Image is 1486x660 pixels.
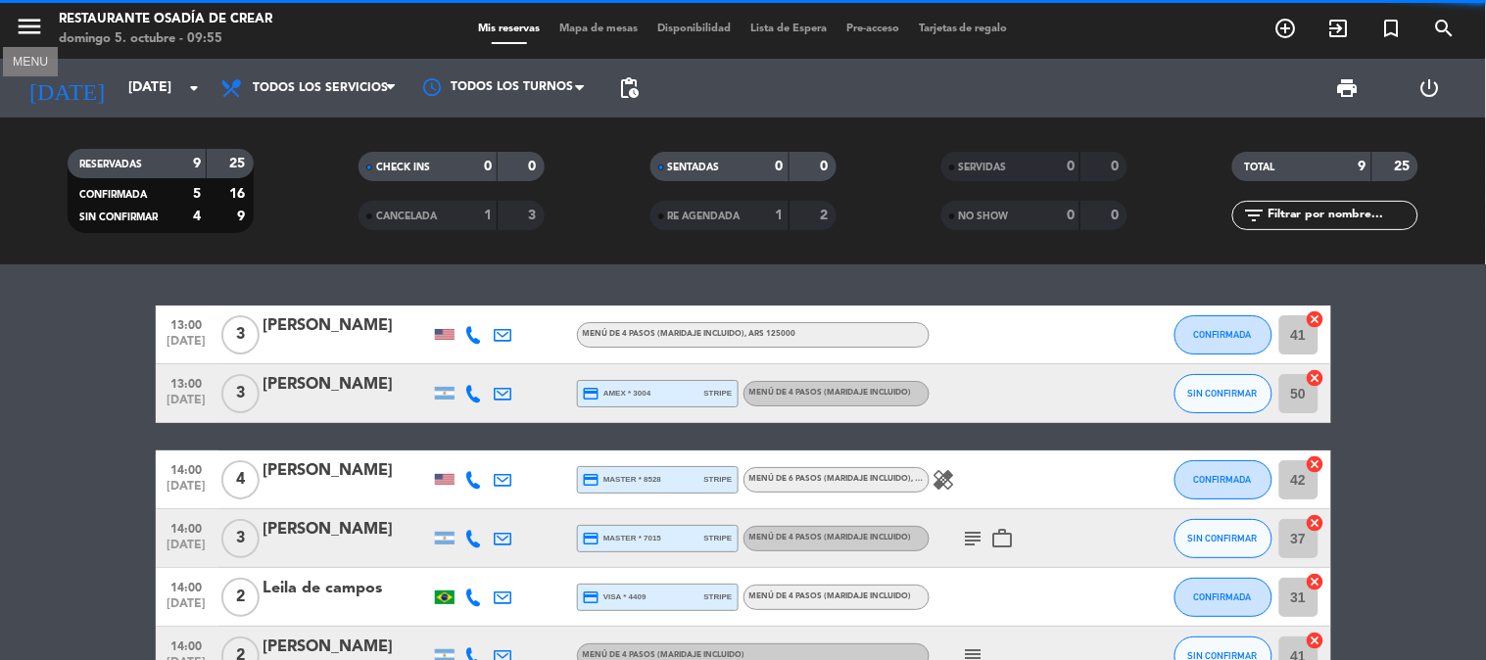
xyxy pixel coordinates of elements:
[193,157,201,170] strong: 9
[1306,513,1325,533] i: cancel
[221,374,260,413] span: 3
[583,471,662,489] span: master * 8528
[1306,572,1325,591] i: cancel
[749,389,912,397] span: MENÚ DE 4 PASOS (Maridaje incluido)
[264,458,430,484] div: [PERSON_NAME]
[1306,309,1325,329] i: cancel
[583,471,600,489] i: credit_card
[1174,460,1272,499] button: CONFIRMADA
[991,527,1015,550] i: work_outline
[1266,205,1417,226] input: Filtrar por nombre...
[193,187,201,201] strong: 5
[376,212,437,221] span: CANCELADA
[583,330,796,338] span: MENÚ DE 4 PASOS (Maridaje incluido)
[193,210,201,223] strong: 4
[59,10,272,29] div: Restaurante Osadía de Crear
[583,530,600,547] i: credit_card
[182,76,206,100] i: arrow_drop_down
[1111,209,1123,222] strong: 0
[15,67,119,110] i: [DATE]
[3,52,58,70] div: MENU
[229,157,249,170] strong: 25
[1418,76,1442,100] i: power_settings_new
[1188,533,1258,543] span: SIN CONFIRMAR
[264,576,430,601] div: Leila de campos
[1067,209,1075,222] strong: 0
[79,212,158,222] span: SIN CONFIRMAR
[909,24,1018,34] span: Tarjetas de regalo
[704,532,733,544] span: stripe
[163,312,212,335] span: 13:00
[163,634,212,656] span: 14:00
[912,475,965,483] span: , ARS 280.000
[264,313,430,339] div: [PERSON_NAME]
[163,516,212,539] span: 14:00
[1194,474,1252,485] span: CONFIRMADA
[1306,368,1325,388] i: cancel
[163,539,212,561] span: [DATE]
[468,24,550,34] span: Mis reservas
[583,530,662,547] span: master * 7015
[221,460,260,499] span: 4
[15,12,44,48] button: menu
[704,590,733,603] span: stripe
[1174,374,1272,413] button: SIN CONFIRMAR
[253,81,388,95] span: Todos los servicios
[221,315,260,354] span: 3
[647,24,741,34] span: Disponibilidad
[1174,519,1272,558] button: SIN CONFIRMAR
[1194,329,1252,340] span: CONFIRMADA
[704,387,733,400] span: stripe
[1433,17,1457,40] i: search
[776,209,784,222] strong: 1
[749,534,912,542] span: MENÚ DE 4 PASOS (Maridaje incluido)
[376,163,430,172] span: CHECK INS
[1395,160,1414,173] strong: 25
[1188,388,1258,399] span: SIN CONFIRMAR
[229,187,249,201] strong: 16
[837,24,909,34] span: Pre-acceso
[749,592,912,600] span: MENÚ DE 4 PASOS (Maridaje incluido)
[237,210,249,223] strong: 9
[959,163,1007,172] span: SERVIDAS
[583,589,647,606] span: visa * 4409
[221,578,260,617] span: 2
[163,394,212,416] span: [DATE]
[583,589,600,606] i: credit_card
[163,335,212,357] span: [DATE]
[529,160,541,173] strong: 0
[1174,578,1272,617] button: CONFIRMADA
[1336,76,1360,100] span: print
[163,457,212,480] span: 14:00
[1327,17,1351,40] i: exit_to_app
[15,12,44,41] i: menu
[583,651,745,659] span: MENÚ DE 4 PASOS (Maridaje incluido)
[484,160,492,173] strong: 0
[962,527,985,550] i: subject
[1174,315,1272,354] button: CONFIRMADA
[163,575,212,597] span: 14:00
[264,517,430,542] div: [PERSON_NAME]
[59,29,272,49] div: domingo 5. octubre - 09:55
[776,160,784,173] strong: 0
[820,160,832,173] strong: 0
[264,372,430,398] div: [PERSON_NAME]
[163,371,212,394] span: 13:00
[745,330,796,338] span: , ARS 125000
[583,385,600,402] i: credit_card
[163,597,212,620] span: [DATE]
[668,212,741,221] span: RE AGENDADA
[668,163,720,172] span: SENTADAS
[1359,160,1366,173] strong: 9
[79,160,142,169] span: RESERVADAS
[1244,163,1274,172] span: TOTAL
[1067,160,1075,173] strong: 0
[933,468,956,492] i: healing
[221,519,260,558] span: 3
[583,385,651,402] span: amex * 3004
[163,480,212,502] span: [DATE]
[264,635,430,660] div: [PERSON_NAME]
[1194,591,1252,602] span: CONFIRMADA
[617,76,641,100] span: pending_actions
[1111,160,1123,173] strong: 0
